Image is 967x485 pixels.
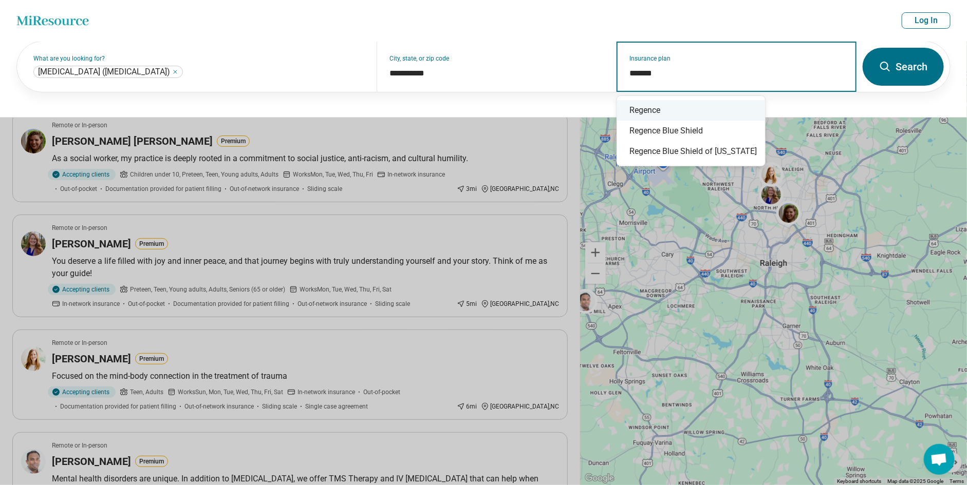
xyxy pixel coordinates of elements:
[617,141,765,162] div: Regence Blue Shield of [US_STATE]
[924,444,955,475] div: Open chat
[863,48,944,86] button: Search
[617,100,765,121] div: Regence
[33,55,364,62] label: What are you looking for?
[33,66,183,78] div: Attention Deficit Hyperactivity Disorder (ADHD)
[617,100,765,162] div: Suggestions
[902,12,951,29] button: Log In
[172,69,178,75] button: Attention Deficit Hyperactivity Disorder (ADHD)
[38,67,170,77] span: [MEDICAL_DATA] ([MEDICAL_DATA])
[617,121,765,141] div: Regence Blue Shield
